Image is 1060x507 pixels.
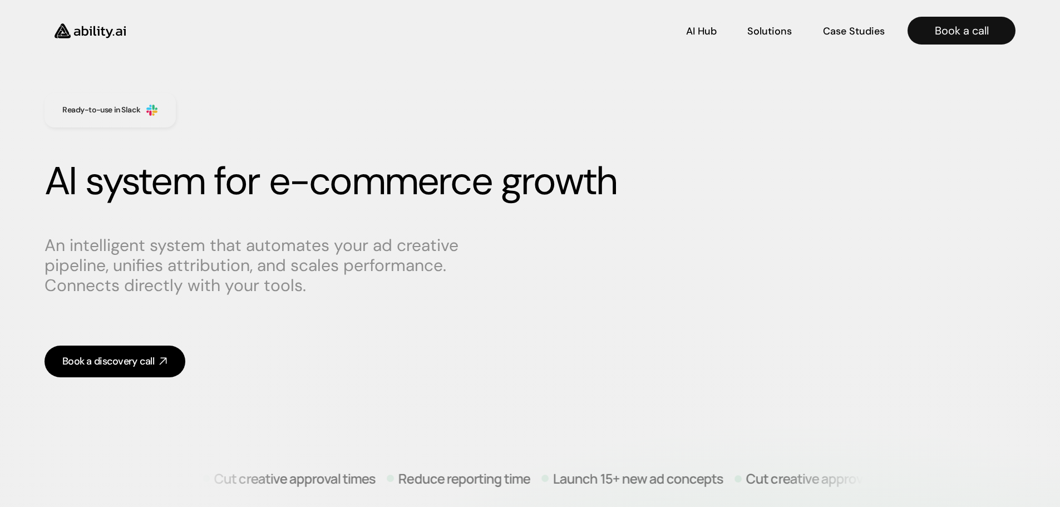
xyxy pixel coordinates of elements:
p: AI Hub [686,24,717,38]
p: Case Studies [823,24,885,38]
h3: Ready-to-use in Slack [62,105,140,116]
div: Book a discovery call [62,355,154,368]
p: An intelligent system that automates your ad creative pipeline, unifies attribution, and scales p... [45,235,467,296]
p: Cut creative approval times [213,471,374,485]
h1: AI system for e-commerce growth [45,158,1015,205]
p: Launch 15+ new ad concepts [551,471,722,485]
p: Solutions [747,24,792,38]
nav: Main navigation [141,17,1015,45]
p: Reduce reporting time [397,471,529,485]
a: Case Studies [822,21,885,41]
a: Book a call [908,17,1015,45]
p: Cut creative approval times [745,471,906,485]
a: Solutions [747,21,792,41]
a: AI Hub [686,21,717,41]
a: Book a discovery call [45,346,185,377]
p: Book a call [935,23,989,38]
